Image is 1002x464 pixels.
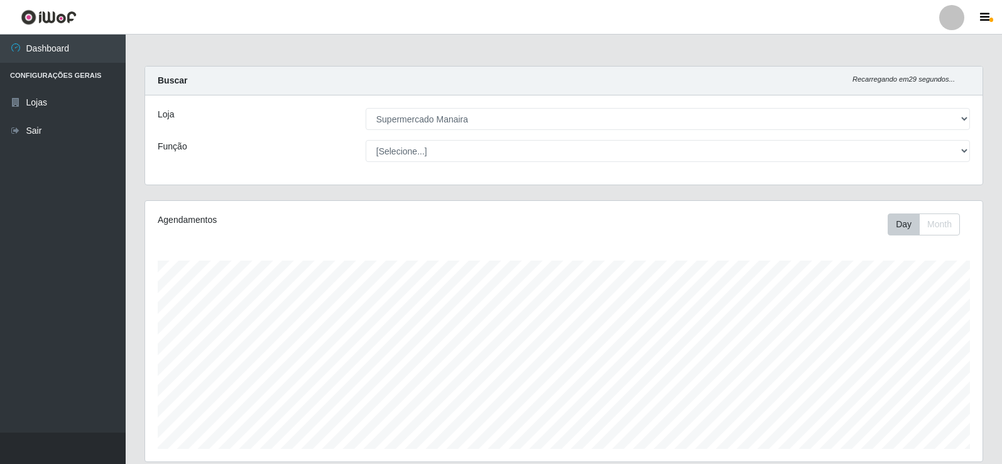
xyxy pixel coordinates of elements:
[888,213,920,235] button: Day
[158,140,187,153] label: Função
[852,75,955,83] i: Recarregando em 29 segundos...
[158,108,174,121] label: Loja
[888,213,970,235] div: Toolbar with button groups
[919,213,960,235] button: Month
[158,75,187,85] strong: Buscar
[888,213,960,235] div: First group
[21,9,77,25] img: CoreUI Logo
[158,213,485,227] div: Agendamentos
